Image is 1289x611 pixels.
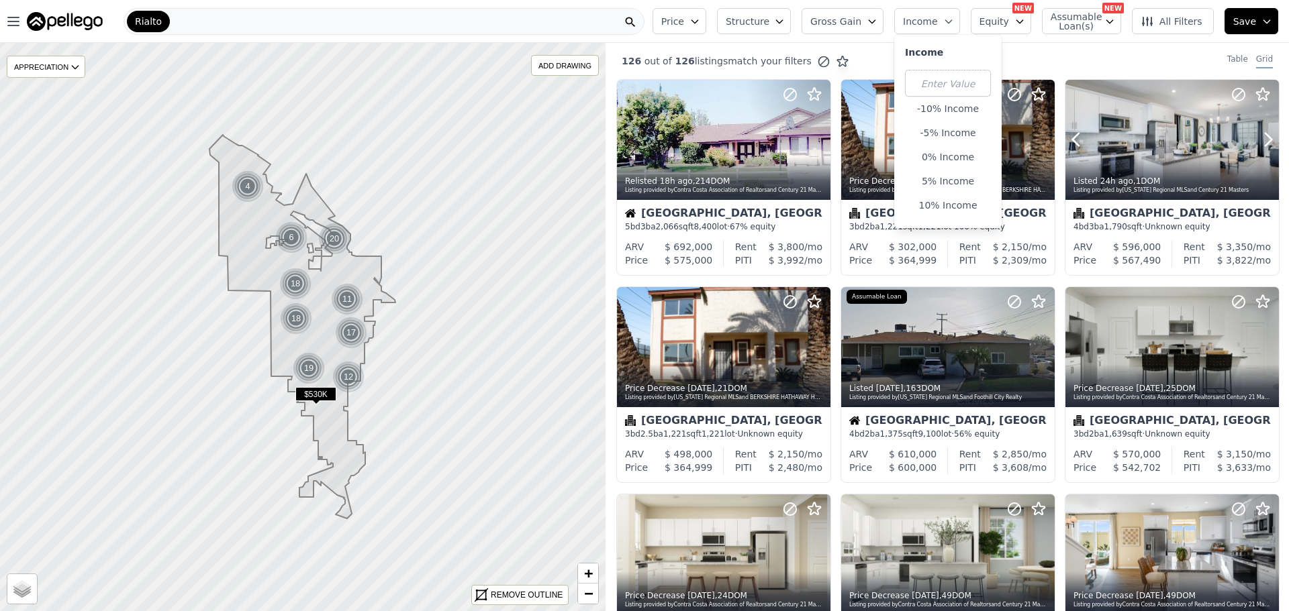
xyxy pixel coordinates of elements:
[625,383,824,394] div: Price Decrease , 21 DOM
[757,240,822,254] div: /mo
[993,462,1029,473] span: $ 3,608
[880,222,903,231] span: 1,221
[1205,447,1271,461] div: /mo
[1113,462,1161,473] span: $ 542,702
[1184,254,1200,267] div: PITI
[903,15,938,28] span: Income
[769,462,804,473] span: $ 2,480
[578,584,598,604] a: Zoom out
[295,387,336,401] span: $530K
[993,255,1029,266] span: $ 2,309
[1132,8,1214,34] button: All Filters
[1051,12,1094,31] span: Assumable Loan(s)
[1102,3,1124,13] div: NEW
[1065,286,1278,483] a: Price Decrease [DATE],25DOMListing provided byContra Costa Association of Realtorsand Century 21 ...
[616,79,830,276] a: Relisted 18h ago,214DOMListing provided byContra Costa Association of Realtorsand Century 21 Mast...
[1217,241,1253,252] span: $ 3,350
[663,429,686,439] span: 1,221
[905,148,991,166] button: 0% Income
[275,221,308,254] img: g1.png
[625,415,822,429] div: [GEOGRAPHIC_DATA], [GEOGRAPHIC_DATA]
[665,462,712,473] span: $ 364,999
[769,449,804,459] span: $ 2,150
[1065,79,1278,276] a: Listed 24h ago,1DOMListing provided by[US_STATE] Regional MLSand Century 21 MastersCondominium[GE...
[1136,591,1163,600] time: 2025-08-30 03:54
[687,591,715,600] time: 2025-08-30 04:31
[849,394,1048,402] div: Listing provided by [US_STATE] Regional MLS and Foothill City Realty
[769,241,804,252] span: $ 3,800
[894,8,960,34] button: Income
[491,589,563,601] div: REMOVE OUTLINE
[331,283,364,315] img: g1.png
[584,565,593,581] span: +
[318,223,351,255] img: g1.png
[293,352,326,384] img: g1.png
[1136,384,1163,393] time: 2025-08-30 04:31
[335,317,367,349] div: 17
[849,208,1047,221] div: [GEOGRAPHIC_DATA], [GEOGRAPHIC_DATA]
[1104,222,1127,231] span: 1,790
[1073,176,1272,186] div: Listed , 1 DOM
[849,186,1048,195] div: Listing provided by Contra Costa Association of Realtors and BERKSHIRE HATHAWAY HOMESERVICES [US_...
[7,574,37,604] a: Layers
[980,15,1009,28] span: Equity
[293,352,325,384] div: 19
[702,429,724,439] span: 1,221
[1073,383,1272,394] div: Price Decrease , 25 DOM
[1184,461,1200,474] div: PITI
[578,563,598,584] a: Zoom in
[1073,461,1096,474] div: Price
[135,15,162,28] span: Rialto
[849,415,860,426] img: House
[757,447,822,461] div: /mo
[1217,255,1253,266] span: $ 3,822
[625,208,822,221] div: [GEOGRAPHIC_DATA], [GEOGRAPHIC_DATA]
[625,186,824,195] div: Listing provided by Contra Costa Association of Realtors and Century 21 Masters
[625,221,822,232] div: 5 bd 3 ba sqft lot · 67% equity
[735,254,752,267] div: PITI
[959,461,976,474] div: PITI
[616,286,830,483] a: Price Decrease [DATE],21DOMListing provided by[US_STATE] Regional MLSand BERKSHIRE HATHAWAY HOMES...
[295,387,336,406] div: $530K
[752,461,822,474] div: /mo
[981,240,1047,254] div: /mo
[625,208,636,219] img: House
[849,240,868,254] div: ARV
[905,99,991,118] button: -10% Income
[769,255,804,266] span: $ 3,992
[1073,240,1092,254] div: ARV
[1073,208,1271,221] div: [GEOGRAPHIC_DATA], [GEOGRAPHIC_DATA]
[1184,447,1205,461] div: Rent
[1073,394,1272,402] div: Listing provided by Contra Costa Association of Realtors and Century 21 Masters
[849,601,1048,609] div: Listing provided by Contra Costa Association of Realtors and Century 21 Masters
[849,383,1048,394] div: Listed , 163 DOM
[694,222,716,231] span: 8,400
[889,462,937,473] span: $ 600,000
[625,394,824,402] div: Listing provided by [US_STATE] Regional MLS and BERKSHIRE HATHAWAY HOMESERVICES [US_STATE] REALTY
[279,268,312,300] div: 18
[1042,8,1121,34] button: Assumable Loan(s)
[687,384,715,393] time: 2025-08-30 17:22
[584,585,593,602] span: −
[1073,186,1272,195] div: Listing provided by [US_STATE] Regional MLS and Century 21 Masters
[1073,254,1096,267] div: Price
[625,590,824,601] div: Price Decrease , 24 DOM
[1073,447,1092,461] div: ARV
[656,222,679,231] span: 2,066
[625,429,822,439] div: 3 bd 2.5 ba sqft lot · Unknown equity
[672,56,695,66] span: 126
[532,56,598,75] div: ADD DRAWING
[1200,461,1271,474] div: /mo
[971,8,1031,34] button: Equity
[841,286,1054,483] a: Listed [DATE],163DOMListing provided by[US_STATE] Regional MLSand Foothill City RealtyAssumable L...
[1256,54,1273,68] div: Grid
[918,429,941,439] span: 9,100
[976,461,1047,474] div: /mo
[332,361,365,393] img: g1.png
[27,12,103,31] img: Pellego
[849,221,1047,232] div: 3 bd 2 ba sqft lot · 100% equity
[1233,15,1256,28] span: Save
[735,461,752,474] div: PITI
[849,447,868,461] div: ARV
[1217,449,1253,459] span: $ 3,150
